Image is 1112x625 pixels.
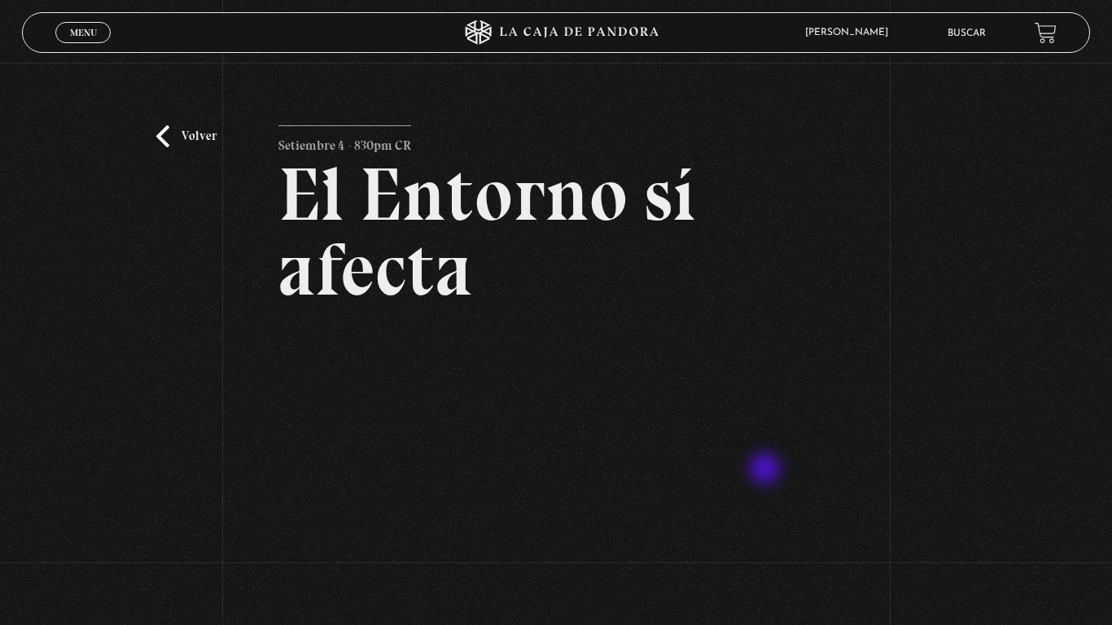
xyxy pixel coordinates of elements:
[278,125,411,158] p: Setiembre 4 - 830pm CR
[70,28,97,37] span: Menu
[156,125,217,147] a: Volver
[278,157,834,307] h2: El Entorno sí afecta
[948,28,986,38] a: Buscar
[797,28,904,37] span: [PERSON_NAME]
[64,42,103,53] span: Cerrar
[1035,22,1057,44] a: View your shopping cart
